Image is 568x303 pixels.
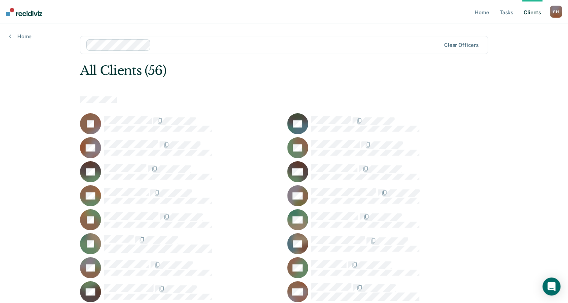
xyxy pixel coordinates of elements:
div: All Clients (56) [80,63,406,78]
div: S H [550,6,562,18]
div: Clear officers [444,42,479,48]
img: Recidiviz [6,8,42,16]
button: SH [550,6,562,18]
div: Open Intercom Messenger [542,277,560,295]
a: Home [9,33,32,40]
